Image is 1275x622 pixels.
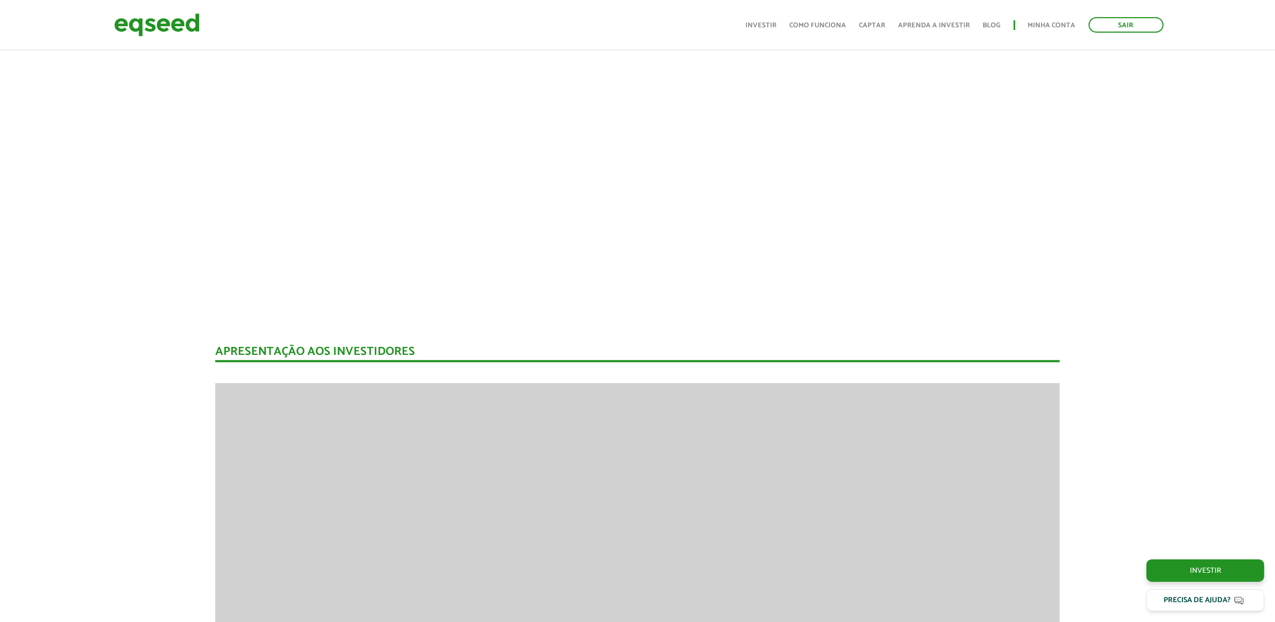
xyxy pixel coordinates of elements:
a: Aprenda a investir [899,22,970,29]
a: Captar [859,22,886,29]
img: EqSeed [114,11,200,39]
a: Investir [1146,559,1264,582]
a: Minha conta [1028,22,1076,29]
a: Sair [1089,17,1164,33]
a: Blog [983,22,1001,29]
a: Como funciona [790,22,847,29]
div: Apresentação aos investidores [215,346,1060,362]
a: Investir [746,22,777,29]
